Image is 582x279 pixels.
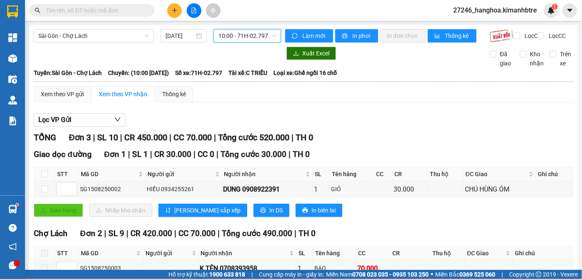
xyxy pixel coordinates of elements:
[314,184,328,194] div: 1
[293,149,310,159] span: TH 0
[162,90,186,99] div: Thống kê
[293,50,299,57] span: download
[251,270,253,279] span: |
[224,169,304,179] span: Người nhận
[175,68,222,77] span: Số xe: 71H-02.797
[522,31,543,40] span: Lọc CR
[260,207,266,214] span: printer
[166,31,194,40] input: 15/08/2025
[9,262,17,269] span: message
[331,184,372,194] div: GIỎ
[168,270,245,279] span: Hỗ trợ kỹ thuật:
[314,264,354,273] div: BAO
[165,207,171,214] span: sort-ascending
[288,149,291,159] span: |
[97,132,118,142] span: SL 10
[335,29,378,42] button: printerIn phơi
[7,5,18,18] img: logo-vxr
[431,247,465,260] th: Thu hộ
[218,132,289,142] span: Tổng cước 520.000
[552,4,558,10] sup: 1
[296,247,313,260] th: SL
[313,167,330,181] th: SL
[466,169,527,179] span: ĐC Giao
[8,54,17,63] img: warehouse-icon
[55,167,79,181] th: STT
[108,229,124,238] span: SL 9
[356,247,391,260] th: CC
[547,7,555,14] img: icon-new-feature
[299,229,316,238] span: TH 0
[8,205,17,214] img: warehouse-icon
[104,149,126,159] span: Đơn 1
[536,272,542,277] span: copyright
[214,132,216,142] span: |
[120,132,122,142] span: |
[8,117,17,125] img: solution-icon
[16,204,18,206] sup: 1
[79,181,145,197] td: SG1508250002
[545,31,567,40] span: Lọc CC
[158,204,247,217] button: sort-ascending[PERSON_NAME] sắp xếp
[200,263,295,274] div: K TÊN 0708393958
[34,132,56,142] span: TỔNG
[502,270,503,279] span: |
[326,270,429,279] span: Miền Nam
[553,4,556,10] span: 1
[428,167,464,181] th: Thu hộ
[108,68,169,77] span: Chuyến: (10:00 [DATE])
[154,149,191,159] span: CR 30.000
[302,31,326,40] span: Làm mới
[187,3,201,18] button: file-add
[34,113,125,127] button: Lọc VP Gửi
[81,169,137,179] span: Mã GD
[41,90,84,99] div: Xem theo VP gửi
[447,5,544,15] span: 27246_hanghoa.kimanhbtre
[527,50,547,68] span: Kho nhận
[174,206,241,215] span: [PERSON_NAME] sắp xếp
[291,132,294,142] span: |
[497,50,514,68] span: Đã giao
[169,132,171,142] span: |
[513,247,573,260] th: Ghi chú
[431,273,433,276] span: ⚪️
[223,184,311,194] div: DUNG 0908922391
[99,90,147,99] div: Xem theo VP nhận
[132,149,148,159] span: SL 1
[80,229,102,238] span: Đơn 2
[9,243,17,251] span: notification
[342,33,349,40] span: printer
[467,249,504,258] span: ĐC Giao
[130,229,172,238] span: CR 420.000
[34,149,92,159] span: Giao dọc đường
[489,29,513,42] img: 9k=
[55,247,79,260] th: STT
[178,229,216,238] span: CC 70.000
[259,270,324,279] span: Cung cấp máy in - giấy in:
[296,132,313,142] span: TH 0
[391,247,431,260] th: CR
[124,132,167,142] span: CR 450.000
[191,7,197,13] span: file-add
[8,33,17,42] img: dashboard-icon
[69,132,91,142] span: Đơn 3
[9,224,17,232] span: question-circle
[35,7,40,13] span: search
[114,116,121,123] span: down
[81,249,135,258] span: Mã GD
[296,204,342,217] button: printerIn biên lai
[222,229,292,238] span: Tổng cước 490.000
[89,204,152,217] button: downloadNhập kho nhận
[193,149,196,159] span: |
[150,149,152,159] span: |
[330,167,374,181] th: Tên hàng
[104,229,106,238] span: |
[174,229,176,238] span: |
[393,167,428,181] th: CR
[428,29,477,42] button: bar-chartThống kê
[557,50,574,68] span: Trên xe
[228,68,267,77] span: Tài xế: C TRIỀU
[147,184,221,194] div: HIẾU 0934255261
[298,263,311,274] div: 1
[46,6,144,15] input: Tìm tên, số ĐT hoặc mã đơn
